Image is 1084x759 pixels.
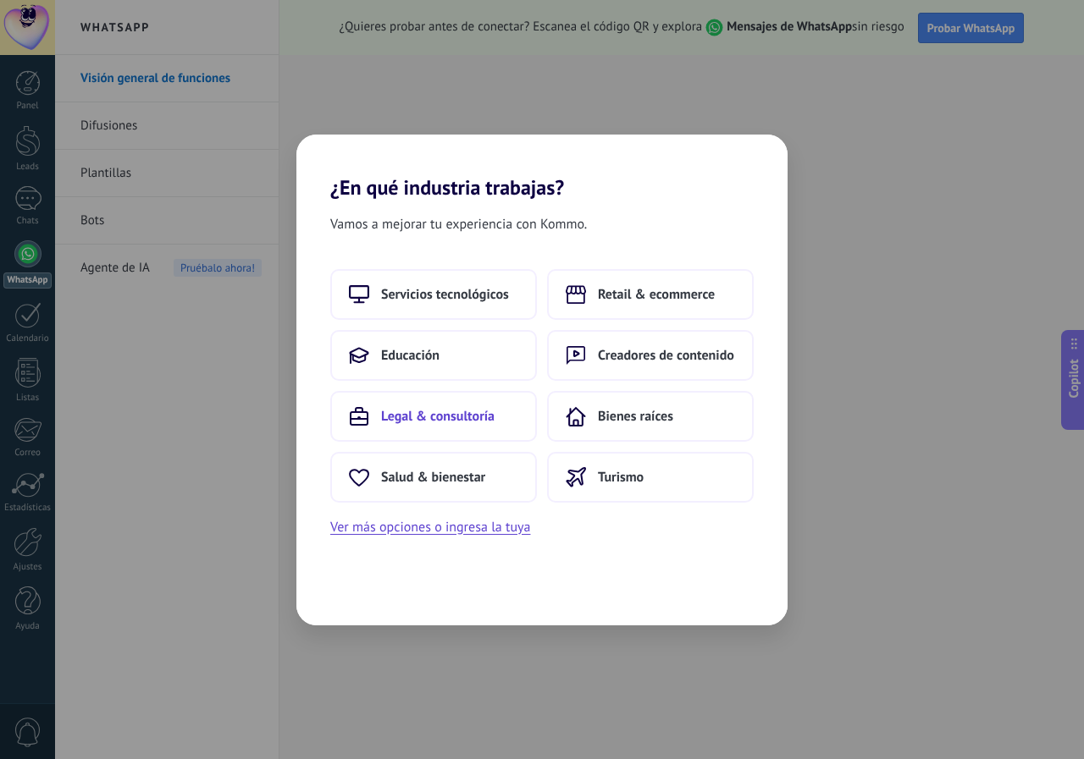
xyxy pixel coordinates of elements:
[381,469,485,486] span: Salud & bienestar
[598,469,644,486] span: Turismo
[330,330,537,381] button: Educación
[598,286,715,303] span: Retail & ecommerce
[381,347,440,364] span: Educación
[547,269,754,320] button: Retail & ecommerce
[598,347,734,364] span: Creadores de contenido
[330,269,537,320] button: Servicios tecnológicos
[381,286,509,303] span: Servicios tecnológicos
[330,391,537,442] button: Legal & consultoría
[330,213,587,235] span: Vamos a mejorar tu experiencia con Kommo.
[547,330,754,381] button: Creadores de contenido
[547,452,754,503] button: Turismo
[296,135,788,200] h2: ¿En qué industria trabajas?
[598,408,673,425] span: Bienes raíces
[381,408,495,425] span: Legal & consultoría
[547,391,754,442] button: Bienes raíces
[330,452,537,503] button: Salud & bienestar
[330,516,530,538] button: Ver más opciones o ingresa la tuya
